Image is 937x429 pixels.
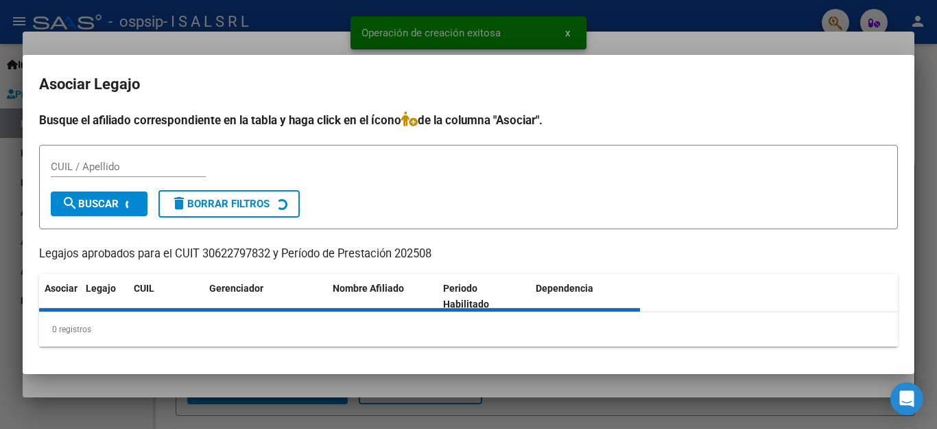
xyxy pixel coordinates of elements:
[39,111,898,129] h4: Busque el afiliado correspondiente en la tabla y haga click en el ícono de la columna "Asociar".
[530,274,641,319] datatable-header-cell: Dependencia
[39,71,898,97] h2: Asociar Legajo
[62,195,78,211] mat-icon: search
[128,274,204,319] datatable-header-cell: CUIL
[536,283,593,294] span: Dependencia
[80,274,128,319] datatable-header-cell: Legajo
[39,312,898,347] div: 0 registros
[39,274,80,319] datatable-header-cell: Asociar
[86,283,116,294] span: Legajo
[890,382,923,415] div: Open Intercom Messenger
[171,198,270,210] span: Borrar Filtros
[39,246,898,263] p: Legajos aprobados para el CUIT 30622797832 y Período de Prestación 202508
[438,274,530,319] datatable-header-cell: Periodo Habilitado
[51,192,147,216] button: Buscar
[333,283,404,294] span: Nombre Afiliado
[45,283,78,294] span: Asociar
[134,283,154,294] span: CUIL
[204,274,327,319] datatable-header-cell: Gerenciador
[327,274,438,319] datatable-header-cell: Nombre Afiliado
[171,195,187,211] mat-icon: delete
[62,198,119,210] span: Buscar
[158,190,300,218] button: Borrar Filtros
[443,283,489,310] span: Periodo Habilitado
[209,283,263,294] span: Gerenciador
